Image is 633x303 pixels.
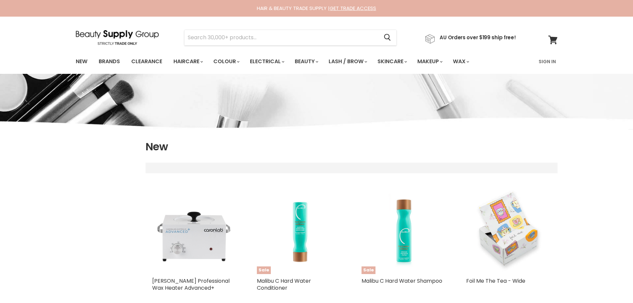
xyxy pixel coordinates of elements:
[168,55,207,69] a: Haircare
[412,55,447,69] a: Makeup
[126,55,167,69] a: Clearance
[466,189,551,274] img: Foil Me The Tea - Wide
[362,277,442,285] a: Malibu C Hard Water Shampoo
[152,277,230,292] a: [PERSON_NAME] Professional Wax Heater Advanced+
[330,5,376,12] a: GET TRADE ACCESS
[94,55,125,69] a: Brands
[184,30,397,46] form: Product
[448,55,473,69] a: Wax
[71,52,505,71] ul: Main menu
[184,30,379,45] input: Search
[379,30,396,45] button: Search
[257,189,342,274] a: Malibu C Hard Water Conditioner Malibu C Hard Water Conditioner Sale
[324,55,371,69] a: Lash / Brow
[257,266,271,274] span: Sale
[152,189,237,274] img: Caron Professional Wax Heater Advanced+
[67,52,566,71] nav: Main
[372,55,411,69] a: Skincare
[245,55,288,69] a: Electrical
[290,55,322,69] a: Beauty
[67,5,566,12] div: HAIR & BEAUTY TRADE SUPPLY |
[152,189,237,274] a: Caron Professional Wax Heater Advanced+ Caron Professional Wax Heater Advanced+
[600,272,626,296] iframe: Gorgias live chat messenger
[208,55,244,69] a: Colour
[146,140,558,154] h1: New
[71,55,92,69] a: New
[466,189,551,274] a: Foil Me The Tea - Wide Foil Me The Tea - Wide
[362,189,446,274] a: Malibu C Hard Water Shampoo Malibu C Hard Water Shampoo Sale
[535,55,560,69] a: Sign In
[257,277,311,292] a: Malibu C Hard Water Conditioner
[379,189,429,274] img: Malibu C Hard Water Shampoo
[466,277,525,285] a: Foil Me The Tea - Wide
[362,266,375,274] span: Sale
[274,189,324,274] img: Malibu C Hard Water Conditioner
